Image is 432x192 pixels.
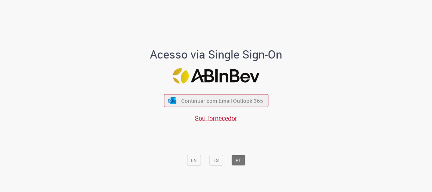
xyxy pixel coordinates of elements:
h1: Acesso via Single Sign-On [128,48,304,61]
button: EN [187,155,201,166]
a: Sou fornecedor [195,114,237,122]
span: Continuar com Email Outlook 365 [181,97,263,104]
button: PT [231,155,245,166]
img: Logo ABInBev [173,68,259,84]
img: ícone Azure/Microsoft 360 [168,97,177,104]
button: ES [209,155,223,166]
button: ícone Azure/Microsoft 360 Continuar com Email Outlook 365 [164,94,268,107]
